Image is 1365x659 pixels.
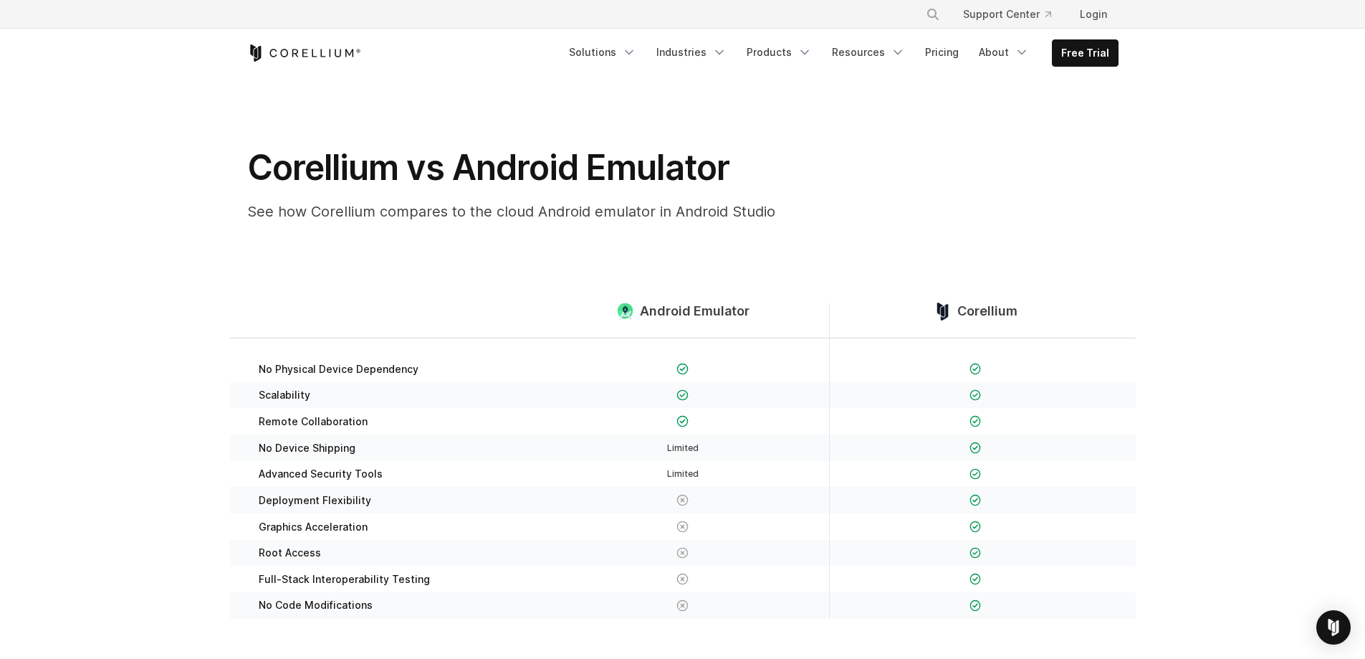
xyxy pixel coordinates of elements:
[676,389,689,402] img: Checkmark
[969,442,982,454] img: Checkmark
[259,494,371,507] span: Deployment Flexibility
[738,39,820,65] a: Products
[969,468,982,480] img: Checkmark
[676,521,689,533] img: X
[916,39,967,65] a: Pricing
[247,146,820,189] h1: Corellium vs Android Emulator
[920,1,946,27] button: Search
[969,547,982,559] img: Checkmark
[259,468,383,480] span: Advanced Security Tools
[1053,40,1118,66] a: Free Trial
[259,389,310,402] span: Scalability
[676,363,689,375] img: Checkmark
[259,573,430,586] span: Full-Stack Interoperability Testing
[247,44,361,62] a: Corellium Home
[259,546,321,559] span: Root Access
[676,573,689,585] img: X
[969,599,982,612] img: Checkmark
[969,389,982,402] img: Checkmark
[969,363,982,375] img: Checkmark
[676,547,689,559] img: X
[957,303,1017,320] span: Corellium
[676,415,689,427] img: Checkmark
[952,1,1063,27] a: Support Center
[667,468,699,479] span: Limited
[259,415,368,428] span: Remote Collaboration
[560,39,645,65] a: Solutions
[667,442,699,453] span: Limited
[259,363,418,376] span: No Physical Device Dependency
[640,303,749,320] span: Android Emulator
[1316,610,1351,645] div: Open Intercom Messenger
[648,39,735,65] a: Industries
[676,494,689,506] img: X
[823,39,914,65] a: Resources
[909,1,1119,27] div: Navigation Menu
[259,599,373,612] span: No Code Modifications
[616,303,634,321] img: compare_android--large
[969,415,982,427] img: Checkmark
[969,494,982,506] img: Checkmark
[970,39,1038,65] a: About
[676,599,689,612] img: X
[969,573,982,585] img: Checkmark
[247,201,820,222] p: See how Corellium compares to the cloud Android emulator in Android Studio
[259,521,368,534] span: Graphics Acceleration
[560,39,1119,67] div: Navigation Menu
[259,442,355,455] span: No Device Shipping
[969,521,982,533] img: Checkmark
[1068,1,1119,27] a: Login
